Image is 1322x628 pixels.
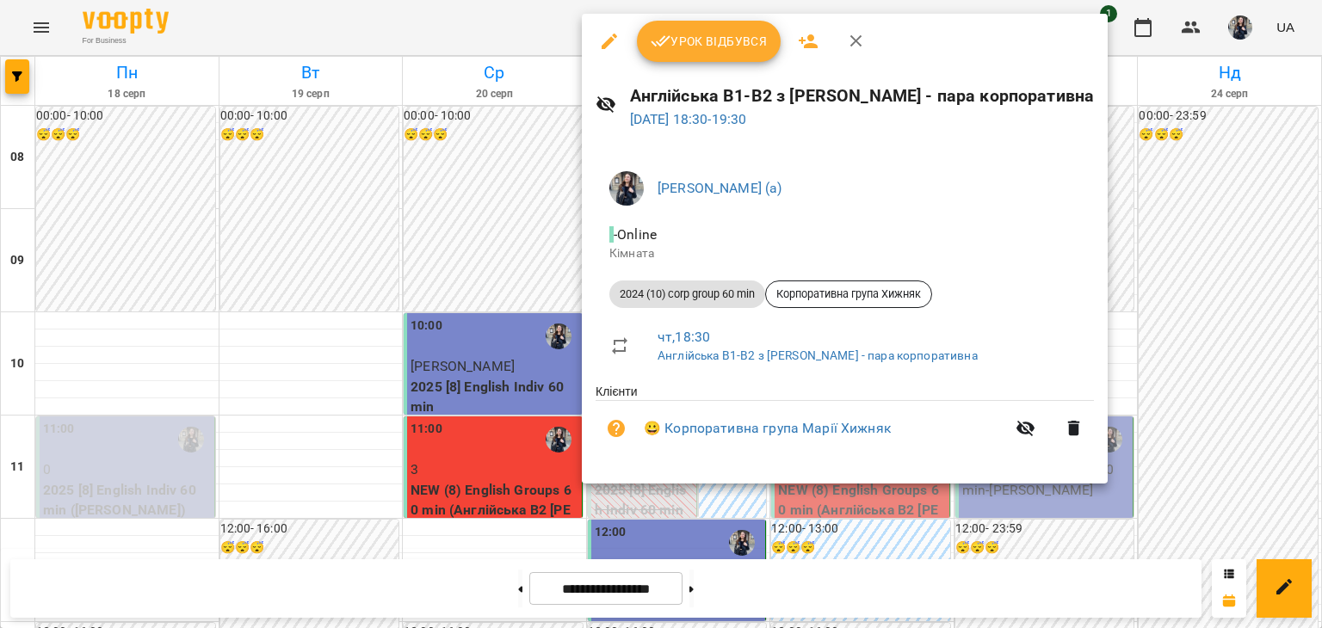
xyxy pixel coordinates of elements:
p: Кімната [609,245,1080,262]
div: Корпоративна група Хижняк [765,280,932,308]
ul: Клієнти [596,383,1094,463]
h6: Англійська В1-В2 з [PERSON_NAME] - пара корпоративна [630,83,1095,109]
span: - Online [609,226,660,243]
a: 😀 Корпоративна група Марії Хижняк [644,418,891,439]
span: Корпоративна група Хижняк [766,286,931,302]
button: Візит ще не сплачено. Додати оплату? [596,408,637,449]
a: Англійська В1-В2 з [PERSON_NAME] - пара корпоративна [658,348,978,362]
span: 2024 (10) corp group 60 min [609,286,765,302]
span: Урок відбувся [651,31,768,52]
button: Урок відбувся [637,21,781,62]
a: [PERSON_NAME] (а) [658,180,782,196]
img: 5dc71f453aaa25dcd3a6e3e648fe382a.JPG [609,171,644,206]
a: чт , 18:30 [658,329,710,345]
a: [DATE] 18:30-19:30 [630,111,747,127]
